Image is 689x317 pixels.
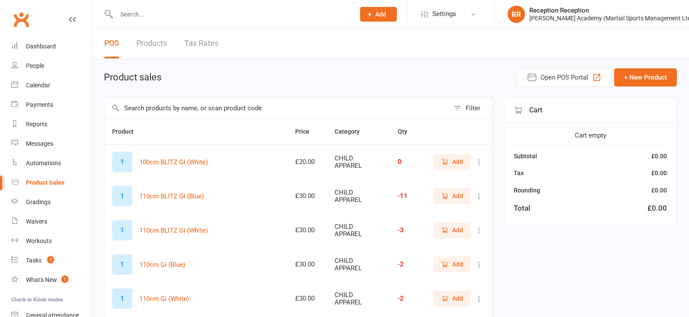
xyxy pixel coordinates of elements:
span: Open POS Portal [541,72,588,83]
button: Price [295,126,319,137]
button: Add [434,154,470,170]
div: Filter [466,103,480,113]
div: Workouts [26,237,52,244]
button: Add [434,291,470,306]
div: £30.00 [295,227,319,234]
div: £0.00 [647,202,667,214]
div: 0 [398,158,417,166]
div: Dashboard [26,43,56,50]
div: Tasks [26,257,42,264]
a: Waivers [11,212,91,231]
span: Add [452,294,463,303]
button: Filter [449,98,492,118]
div: Calendar [26,82,50,89]
a: Gradings [11,192,91,212]
span: 7 [47,256,54,263]
span: Add [452,191,463,201]
button: Product [112,126,143,137]
div: CHILD APPAREL [335,223,382,237]
button: Add [360,7,397,22]
button: 110cm BLITZ GI (Blue) [139,191,204,202]
a: Payments [11,95,91,115]
button: Open POS Portal [517,68,612,86]
div: Messages [26,140,53,147]
h1: Product sales [104,72,161,83]
a: Products [136,29,167,58]
a: Calendar [11,76,91,95]
div: Product Sales [26,179,64,186]
a: POS [104,29,119,58]
button: Add [434,256,470,272]
div: CHILD APPAREL [335,291,382,306]
div: Gradings [26,199,51,205]
div: Total [514,202,530,214]
div: CHILD APPAREL [335,155,382,169]
span: Add [452,157,463,167]
div: -11 [398,192,417,200]
div: £0.00 [651,186,667,195]
span: Add [452,259,463,269]
div: Automations [26,160,61,167]
div: £0.00 [651,168,667,178]
div: Set product image [112,288,132,309]
div: What's New [26,276,57,283]
div: Set product image [112,152,132,172]
a: Automations [11,154,91,173]
div: Payments [26,101,53,108]
span: Category [335,128,369,135]
div: Waivers [26,218,47,225]
span: Add [452,225,463,235]
button: Add [434,222,470,238]
a: Dashboard [11,37,91,56]
a: People [11,56,91,76]
a: Product Sales [11,173,91,192]
button: 110cm Gi (Blue) [139,259,185,270]
div: Reports [26,121,47,128]
div: £0.00 [651,151,667,161]
a: Workouts [11,231,91,251]
button: 110cm BLITZ GI (White) [139,225,208,236]
span: Qty [398,128,417,135]
button: 100cm BLITZ GI (White) [139,157,208,167]
button: Qty [398,126,417,137]
div: Tax [514,168,524,178]
div: People [26,62,44,69]
span: Product [112,128,143,135]
span: Price [295,128,319,135]
a: Clubworx [10,9,32,30]
div: -2 [398,261,417,268]
div: -2 [398,295,417,302]
input: Search products by name, or scan product code [104,98,449,118]
a: Tasks 7 [11,251,91,270]
div: CHILD APPAREL [335,189,382,203]
button: + New Product [614,68,677,86]
div: CHILD APPAREL [335,257,382,272]
div: Set product image [112,254,132,275]
input: Search... [114,8,349,20]
div: £30.00 [295,192,319,200]
span: Settings [432,4,456,24]
div: Cart [504,98,676,123]
div: RR [508,6,525,23]
a: Reports [11,115,91,134]
div: Subtotal [514,151,537,161]
div: -3 [398,227,417,234]
a: What's New1 [11,270,91,290]
button: Category [335,126,369,137]
div: £30.00 [295,295,319,302]
button: Add [434,188,470,204]
div: Set product image [112,220,132,240]
div: Set product image [112,186,132,206]
div: Rounding [514,186,540,195]
button: 110cm Gi (White) [139,294,189,304]
span: 1 [61,275,68,283]
div: Cart empty [514,130,667,141]
div: £20.00 [295,158,319,166]
span: Add [375,11,386,18]
a: Tax Rates [184,29,219,58]
div: £30.00 [295,261,319,268]
a: Messages [11,134,91,154]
